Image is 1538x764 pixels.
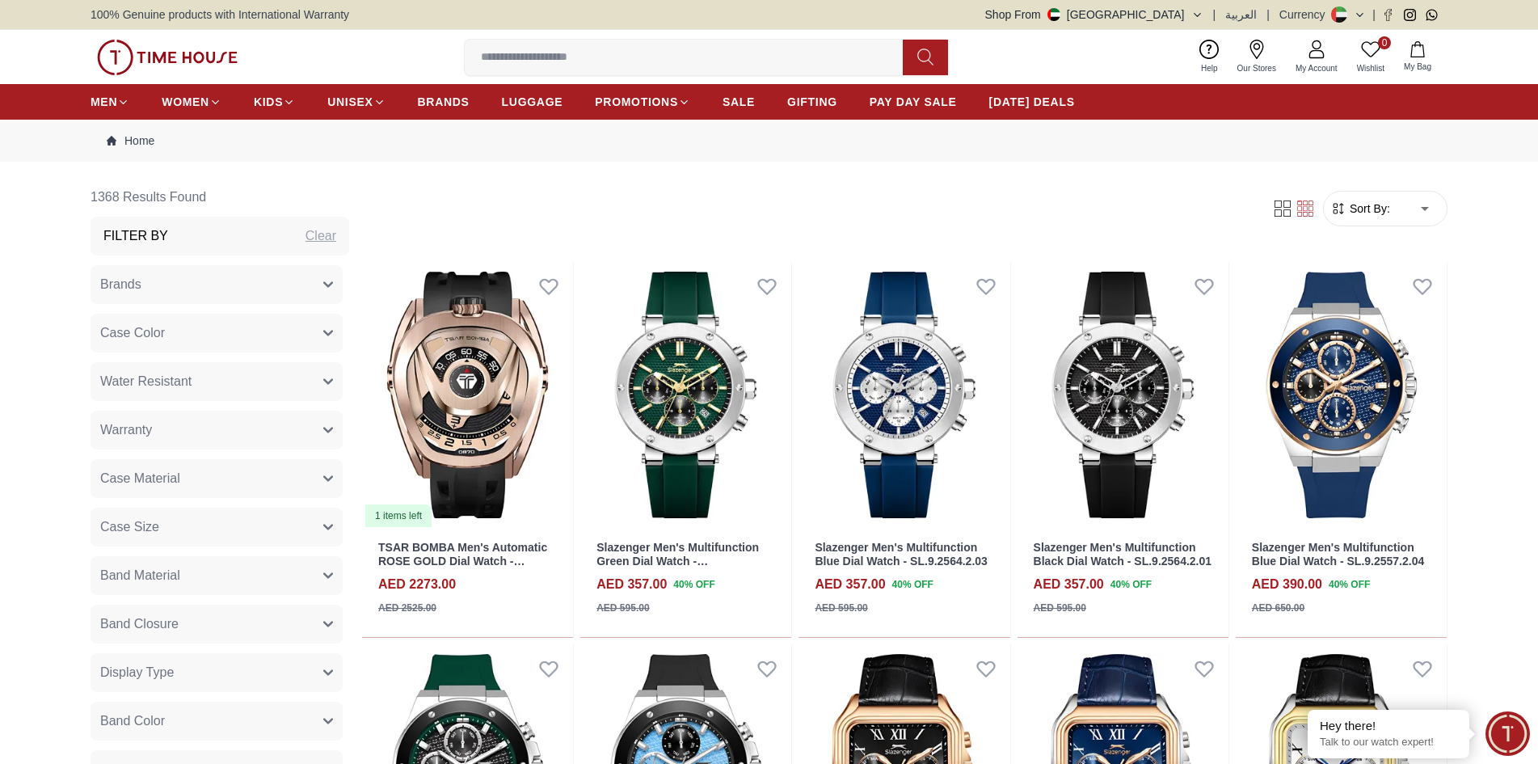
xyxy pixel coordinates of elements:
[723,87,755,116] a: SALE
[1350,62,1391,74] span: Wishlist
[1320,736,1457,749] p: Talk to our watch expert!
[985,6,1203,23] button: Shop From[GEOGRAPHIC_DATA]
[91,702,343,741] button: Band Color
[1346,200,1390,217] span: Sort By:
[91,605,343,644] button: Band Closure
[1252,575,1322,594] h4: AED 390.00
[1404,9,1416,21] a: Instagram
[91,120,1447,162] nav: Breadcrumb
[787,87,837,116] a: GIFTING
[305,226,336,246] div: Clear
[1397,61,1438,73] span: My Bag
[100,469,180,488] span: Case Material
[815,541,987,568] a: Slazenger Men's Multifunction Blue Dial Watch - SL.9.2564.2.03
[723,94,755,110] span: SALE
[989,87,1075,116] a: [DATE] DEALS
[254,94,283,110] span: KIDS
[100,663,174,682] span: Display Type
[91,6,349,23] span: 100% Genuine products with International Warranty
[91,87,129,116] a: MEN
[103,226,168,246] h3: Filter By
[1289,62,1344,74] span: My Account
[100,566,180,585] span: Band Material
[1047,8,1060,21] img: United Arab Emirates
[1252,541,1424,568] a: Slazenger Men's Multifunction Blue Dial Watch - SL.9.2557.2.04
[1394,38,1441,76] button: My Bag
[1034,541,1211,568] a: Slazenger Men's Multifunction Black Dial Watch - SL.9.2564.2.01
[892,577,933,592] span: 40 % OFF
[91,94,117,110] span: MEN
[815,601,867,615] div: AED 595.00
[100,275,141,294] span: Brands
[1228,36,1286,78] a: Our Stores
[378,541,547,581] a: TSAR BOMBA Men's Automatic ROSE GOLD Dial Watch - TB8213ASET-07
[91,508,343,547] button: Case Size
[815,575,885,594] h4: AED 357.00
[162,94,209,110] span: WOMEN
[91,178,349,217] h6: 1368 Results Found
[1347,36,1394,78] a: 0Wishlist
[596,601,649,615] div: AED 595.00
[327,87,385,116] a: UNISEX
[1191,36,1228,78] a: Help
[596,575,667,594] h4: AED 357.00
[100,614,179,634] span: Band Closure
[1225,6,1257,23] button: العربية
[362,262,573,528] a: TSAR BOMBA Men's Automatic ROSE GOLD Dial Watch - TB8213ASET-071 items left
[1279,6,1332,23] div: Currency
[418,87,470,116] a: BRANDS
[378,575,456,594] h4: AED 2273.00
[91,362,343,401] button: Water Resistant
[1266,6,1270,23] span: |
[1195,62,1224,74] span: Help
[673,577,714,592] span: 40 % OFF
[1236,262,1447,528] img: Slazenger Men's Multifunction Blue Dial Watch - SL.9.2557.2.04
[1372,6,1376,23] span: |
[91,411,343,450] button: Warranty
[418,94,470,110] span: BRANDS
[97,40,238,75] img: ...
[1320,718,1457,734] div: Hey there!
[1330,200,1390,217] button: Sort By:
[870,87,957,116] a: PAY DAY SALE
[162,87,221,116] a: WOMEN
[100,420,152,440] span: Warranty
[100,323,165,343] span: Case Color
[870,94,957,110] span: PAY DAY SALE
[91,556,343,595] button: Band Material
[1485,711,1530,756] div: Chat Widget
[1034,575,1104,594] h4: AED 357.00
[365,504,432,527] div: 1 items left
[580,262,791,528] img: Slazenger Men's Multifunction Green Dial Watch - SL.9.2564.2.05
[502,87,563,116] a: LUGGAGE
[798,262,1009,528] img: Slazenger Men's Multifunction Blue Dial Watch - SL.9.2564.2.03
[362,262,573,528] img: TSAR BOMBA Men's Automatic ROSE GOLD Dial Watch - TB8213ASET-07
[595,94,678,110] span: PROMOTIONS
[1034,601,1086,615] div: AED 595.00
[1329,577,1370,592] span: 40 % OFF
[91,265,343,304] button: Brands
[91,314,343,352] button: Case Color
[596,541,759,581] a: Slazenger Men's Multifunction Green Dial Watch - SL.9.2564.2.05
[327,94,373,110] span: UNISEX
[100,517,159,537] span: Case Size
[1110,577,1152,592] span: 40 % OFF
[1018,262,1228,528] img: Slazenger Men's Multifunction Black Dial Watch - SL.9.2564.2.01
[1382,9,1394,21] a: Facebook
[595,87,690,116] a: PROMOTIONS
[1231,62,1283,74] span: Our Stores
[107,133,154,149] a: Home
[100,711,165,731] span: Band Color
[989,94,1075,110] span: [DATE] DEALS
[91,459,343,498] button: Case Material
[502,94,563,110] span: LUGGAGE
[378,601,436,615] div: AED 2525.00
[254,87,295,116] a: KIDS
[1426,9,1438,21] a: Whatsapp
[1378,36,1391,49] span: 0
